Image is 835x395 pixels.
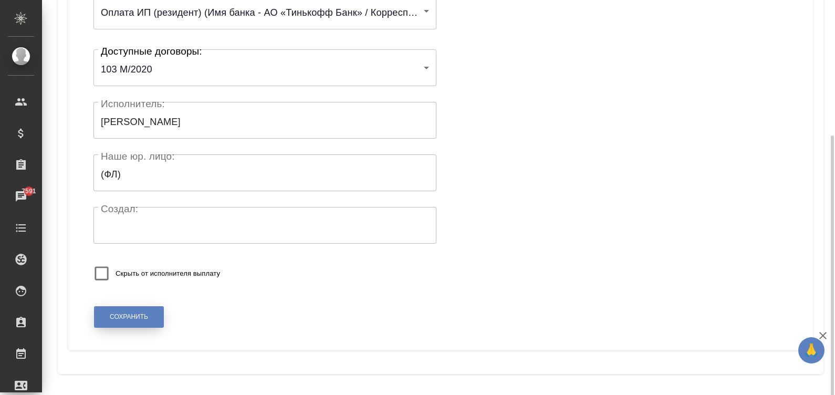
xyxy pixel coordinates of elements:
div: 103 М/2020 [93,55,436,86]
button: Сохранить [94,306,164,328]
span: Скрыть от исполнителя выплату [116,268,220,279]
button: 🙏 [798,337,824,363]
a: 7591 [3,183,39,210]
span: 7591 [15,186,42,196]
span: 🙏 [802,339,820,361]
span: Сохранить [110,313,148,321]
